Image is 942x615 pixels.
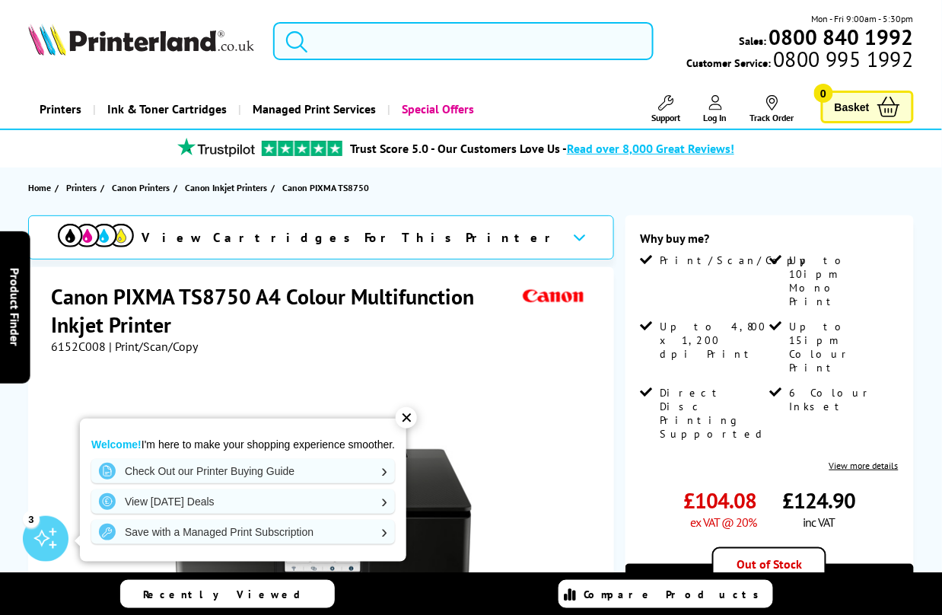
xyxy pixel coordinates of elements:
a: Printers [66,180,100,196]
span: Basket [835,97,870,117]
a: Trust Score 5.0 - Our Customers Love Us -Read over 8,000 Great Reviews! [350,141,734,156]
div: ✕ [396,407,417,429]
img: trustpilot rating [262,141,342,156]
span: Product Finder [8,269,23,347]
a: Basket 0 [821,91,914,123]
a: View more details [829,460,899,471]
span: Compare Products [584,588,768,601]
span: Print/Scan/Copy [660,253,817,267]
a: Canon PIXMA TS8750 [282,180,373,196]
span: Home [28,180,51,196]
span: Up to 10ipm Mono Print [789,253,896,308]
a: Printerland Logo [28,24,254,59]
span: Sales: [740,33,767,48]
img: Canon [519,282,589,311]
span: Ink & Toner Cartridges [107,90,227,129]
img: trustpilot rating [170,138,262,157]
span: ex VAT @ 20% [690,515,756,530]
span: Canon PIXMA TS8750 [282,180,369,196]
a: Printers [28,90,93,129]
span: Canon Printers [112,180,170,196]
span: 6 Colour Inkset [789,386,896,413]
span: Log In [704,112,727,123]
input: Search product or brand [273,22,654,60]
span: Support [652,112,681,123]
div: Out of Stock [712,547,826,581]
span: Printers [66,180,97,196]
span: Up to 15ipm Colour Print [789,320,896,374]
p: I'm here to make your shopping experience smoother. [91,438,395,451]
div: Why buy me? [641,231,899,253]
span: Customer Service: [686,52,913,70]
span: £124.90 [782,486,855,515]
a: Ink & Toner Cartridges [93,90,238,129]
a: Compare Products [559,580,773,608]
a: Home [28,180,55,196]
b: 0800 840 1992 [769,23,914,51]
img: View Cartridges [58,224,134,247]
a: View [DATE] Deals [91,489,395,514]
span: Recently Viewed [143,588,316,601]
span: View Cartridges For This Printer [142,229,560,246]
span: £104.08 [683,486,756,515]
a: Canon Inkjet Printers [185,180,271,196]
a: Managed Print Services [238,90,387,129]
a: Log In [704,95,727,123]
span: Direct Disc Printing Supported [660,386,768,441]
span: Mon - Fri 9:00am - 5:30pm [812,11,914,26]
a: Special Offers [387,90,485,129]
a: 0800 840 1992 [767,30,914,44]
a: Recently Viewed [120,580,335,608]
img: Printerland Logo [28,24,254,56]
span: | Print/Scan/Copy [109,339,198,354]
span: Read over 8,000 Great Reviews! [567,141,734,156]
span: 0 [814,84,833,103]
span: 6152C008 [51,339,106,354]
strong: Welcome! [91,438,142,451]
span: Up to 4,800 x 1,200 dpi Print [660,320,767,361]
a: Track Order [750,95,794,123]
span: Canon Inkjet Printers [185,180,267,196]
a: Support [652,95,681,123]
a: Check Out our Printer Buying Guide [91,459,395,483]
span: inc VAT [803,515,835,530]
a: Save with a Managed Print Subscription [91,520,395,544]
div: 3 [23,511,40,527]
a: Canon Printers [112,180,173,196]
span: 0800 995 1992 [771,52,913,66]
h1: Canon PIXMA TS8750 A4 Colour Multifunction Inkjet Printer [51,282,519,339]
